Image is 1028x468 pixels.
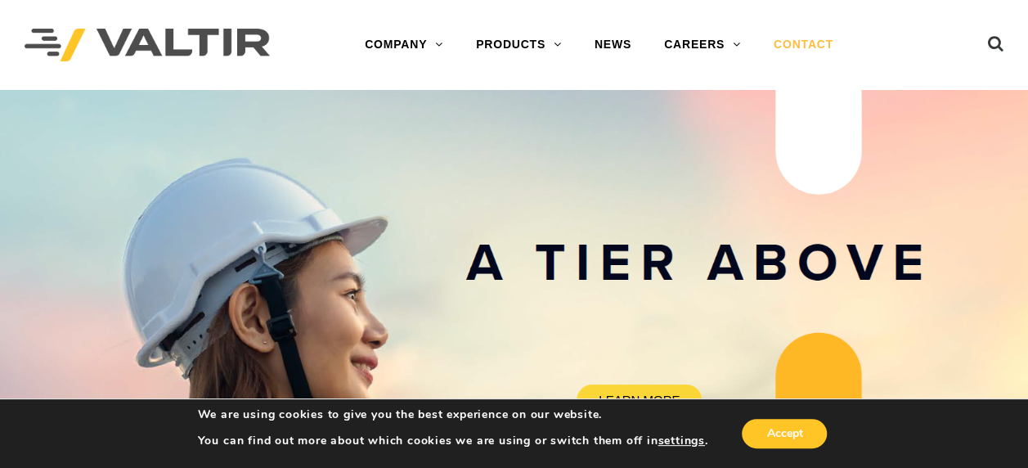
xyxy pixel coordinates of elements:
a: LEARN MORE [577,385,702,416]
button: Accept [742,419,827,448]
a: CAREERS [648,29,757,61]
a: COMPANY [348,29,460,61]
img: Valtir [25,29,270,62]
a: CONTACT [757,29,850,61]
button: settings [658,434,704,448]
a: PRODUCTS [460,29,578,61]
a: NEWS [578,29,648,61]
p: We are using cookies to give you the best experience on our website. [198,407,708,422]
p: You can find out more about which cookies we are using or switch them off in . [198,434,708,448]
